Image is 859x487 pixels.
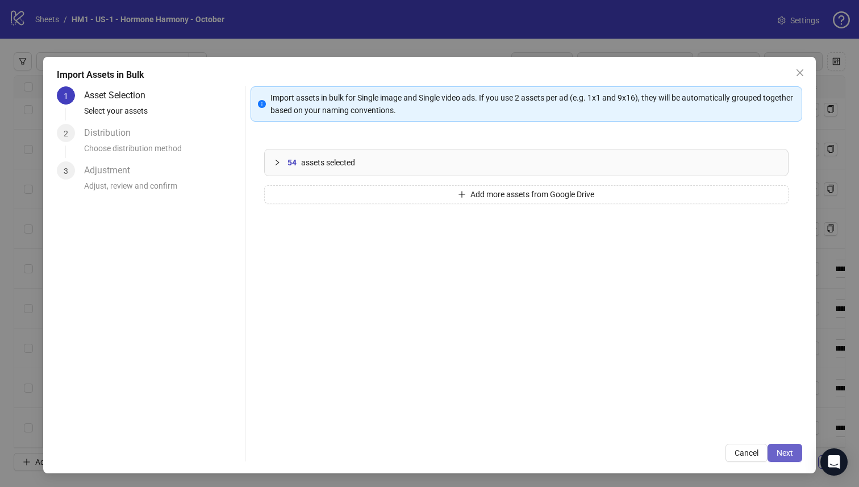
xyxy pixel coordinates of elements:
[270,91,795,116] div: Import assets in bulk for Single image and Single video ads. If you use 2 assets per ad (e.g. 1x1...
[84,124,140,142] div: Distribution
[735,448,758,457] span: Cancel
[820,448,848,476] div: Open Intercom Messenger
[64,129,68,138] span: 2
[264,185,789,203] button: Add more assets from Google Drive
[84,105,241,124] div: Select your assets
[274,159,281,166] span: collapsed
[768,444,802,462] button: Next
[57,68,803,82] div: Import Assets in Bulk
[725,444,768,462] button: Cancel
[84,180,241,199] div: Adjust, review and confirm
[64,167,68,176] span: 3
[301,156,355,169] span: assets selected
[84,161,139,180] div: Adjustment
[84,86,155,105] div: Asset Selection
[265,149,789,176] div: 54assets selected
[795,68,804,77] span: close
[84,142,241,161] div: Choose distribution method
[64,91,68,101] span: 1
[791,64,809,82] button: Close
[458,190,466,198] span: plus
[287,156,297,169] span: 54
[470,190,594,199] span: Add more assets from Google Drive
[258,100,266,108] span: info-circle
[777,448,793,457] span: Next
